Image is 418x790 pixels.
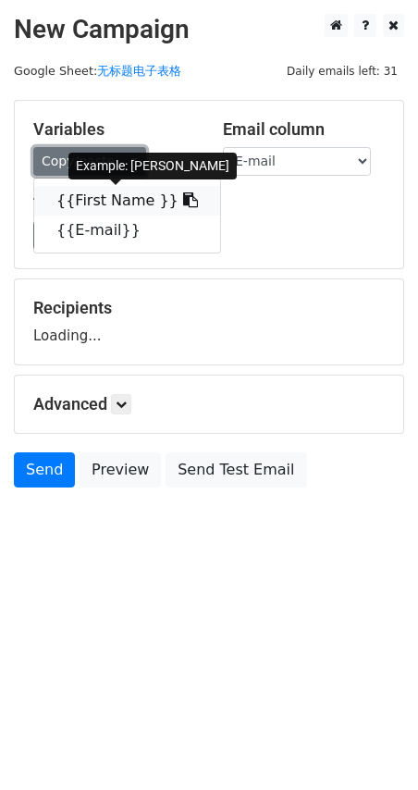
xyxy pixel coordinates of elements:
span: Daily emails left: 31 [280,61,404,81]
a: 无标题电子表格 [97,64,181,78]
h5: Email column [223,119,385,140]
small: Google Sheet: [14,64,181,78]
div: Example: [PERSON_NAME] [68,153,237,179]
a: Copy/paste... [33,147,146,176]
a: {{First Name }} [34,186,220,216]
a: Send Test Email [166,452,306,488]
a: Daily emails left: 31 [280,64,404,78]
iframe: Chat Widget [326,701,418,790]
a: Send [14,452,75,488]
h5: Recipients [33,298,385,318]
h5: Variables [33,119,195,140]
div: 聊天小组件 [326,701,418,790]
a: {{E-mail}} [34,216,220,245]
h2: New Campaign [14,14,404,45]
h5: Advanced [33,394,385,414]
a: Preview [80,452,161,488]
div: Loading... [33,298,385,346]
